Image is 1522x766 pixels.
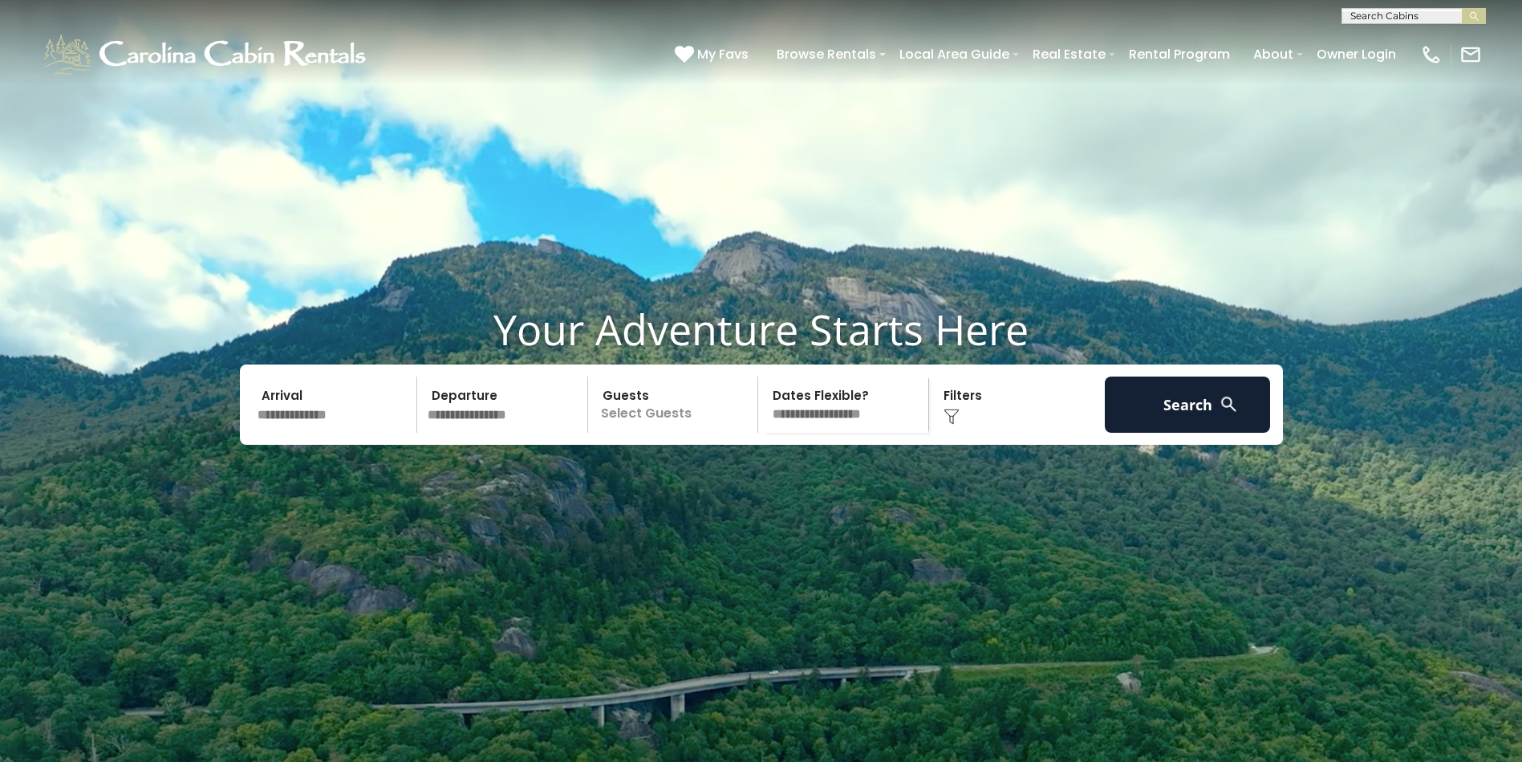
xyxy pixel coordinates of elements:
[1420,43,1443,66] img: phone-regular-white.png
[1309,40,1404,68] a: Owner Login
[944,409,960,425] img: filter--v1.png
[1025,40,1114,68] a: Real Estate
[12,304,1510,354] h1: Your Adventure Starts Here
[1245,40,1301,68] a: About
[1219,394,1239,414] img: search-regular-white.png
[891,40,1017,68] a: Local Area Guide
[593,377,758,433] p: Select Guests
[40,31,373,79] img: White-1-1-2.png
[1459,43,1482,66] img: mail-regular-white.png
[1121,40,1238,68] a: Rental Program
[675,44,753,65] a: My Favs
[1105,377,1271,433] button: Search
[769,40,884,68] a: Browse Rentals
[697,44,749,64] span: My Favs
